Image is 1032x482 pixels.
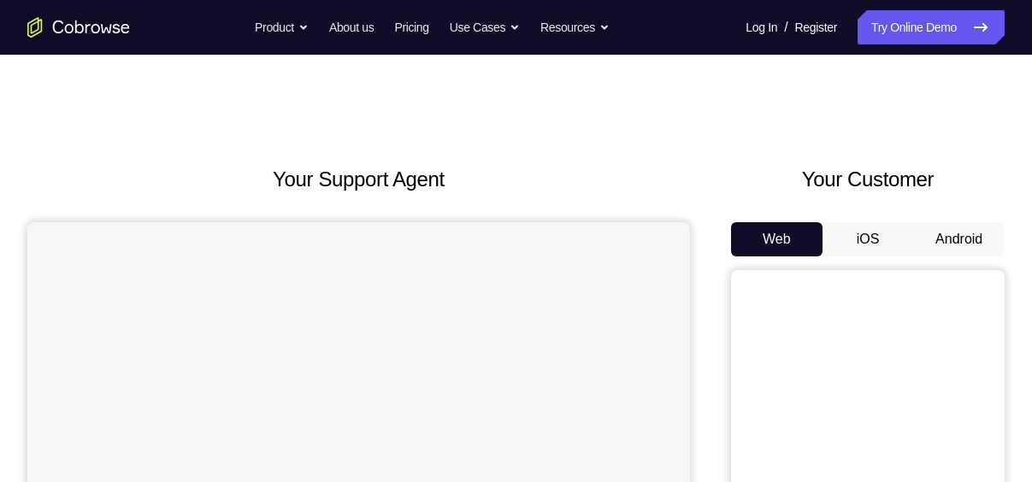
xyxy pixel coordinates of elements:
button: Product [255,10,309,44]
a: Pricing [394,10,428,44]
button: Web [731,222,823,256]
a: Go to the home page [27,17,130,38]
h2: Your Support Agent [27,164,690,195]
a: Try Online Demo [858,10,1005,44]
button: Android [913,222,1005,256]
h2: Your Customer [731,164,1005,195]
span: / [784,17,787,38]
button: Resources [540,10,610,44]
button: iOS [823,222,914,256]
button: Use Cases [450,10,520,44]
a: Register [795,10,837,44]
a: About us [329,10,374,44]
a: Log In [746,10,777,44]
